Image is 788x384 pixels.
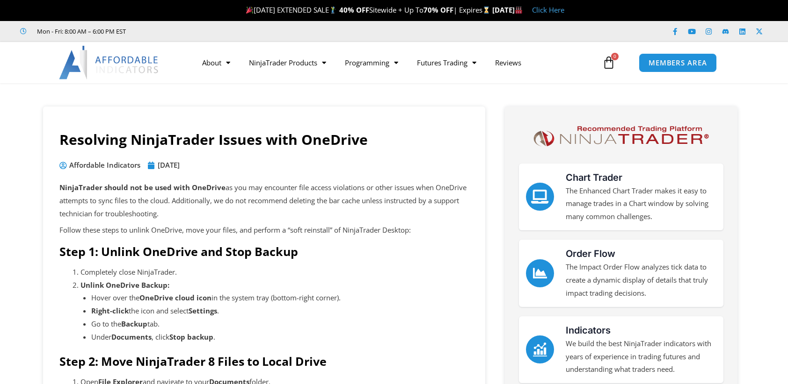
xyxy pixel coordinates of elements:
img: 🎉 [246,7,253,14]
strong: 40% OFF [339,5,369,14]
li: Completely close NinjaTrader. [80,266,469,279]
time: [DATE] [158,160,180,170]
a: Indicators [566,325,611,336]
strong: Unlink OneDrive Backup: [80,280,169,290]
span: Affordable Indicators [67,159,140,172]
li: Hover over the in the system tray (bottom-right corner). [91,292,469,305]
p: as you may encounter file access violations or other issues when OneDrive attempts to sync files ... [59,181,469,220]
p: We build the best NinjaTrader indicators with years of experience in trading futures and understa... [566,337,716,377]
li: the icon and select . [91,305,469,318]
strong: Settings [189,306,217,315]
span: 0 [611,53,619,60]
img: LogoAI | Affordable Indicators – NinjaTrader [59,46,160,79]
p: The Enhanced Chart Trader makes it easy to manage trades in a Chart window by solving many common... [566,185,716,224]
a: Order Flow [526,259,554,287]
img: NinjaTrader Logo | Affordable Indicators – NinjaTrader [529,123,713,149]
a: Order Flow [566,248,615,259]
a: Futures Trading [408,52,486,73]
span: Mon - Fri: 8:00 AM – 6:00 PM EST [35,26,126,37]
span: [DATE] EXTENDED SALE Sitewide + Up To | Expires [244,5,492,14]
strong: [DATE] [492,5,523,14]
a: About [193,52,240,73]
strong: Step 2: Move NinjaTrader 8 Files to Local Drive [59,353,327,369]
strong: OneDrive cloud icon [139,293,212,302]
strong: Step 1: Unlink OneDrive and Stop Backup [59,243,298,259]
img: 🏭 [515,7,522,14]
strong: 70% OFF [423,5,453,14]
li: Under , click . [91,331,469,344]
a: Chart Trader [566,172,622,183]
strong: NinjaTrader should not be used with OneDrive [59,183,226,192]
nav: Menu [193,52,600,73]
span: MEMBERS AREA [649,59,707,66]
strong: Documents [111,332,152,341]
img: 🏌️‍♂️ [329,7,336,14]
iframe: Customer reviews powered by Trustpilot [139,27,279,36]
strong: Backup [121,319,147,328]
a: Programming [336,52,408,73]
strong: Stop backup [169,332,213,341]
li: Go to the tab. [91,318,469,331]
strong: Right-click [91,306,129,315]
a: Chart Trader [526,183,554,211]
h1: Resolving NinjaTrader Issues with OneDrive [59,130,469,149]
p: Follow these steps to unlink OneDrive, move your files, and perform a “soft reinstall” of NinjaTr... [59,224,469,237]
a: 0 [588,49,629,76]
img: ⌛ [483,7,490,14]
a: Click Here [532,5,564,14]
a: Indicators [526,335,554,363]
a: NinjaTrader Products [240,52,336,73]
a: MEMBERS AREA [639,53,717,72]
p: The Impact Order Flow analyzes tick data to create a dynamic display of details that truly impact... [566,261,716,300]
a: Reviews [486,52,531,73]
